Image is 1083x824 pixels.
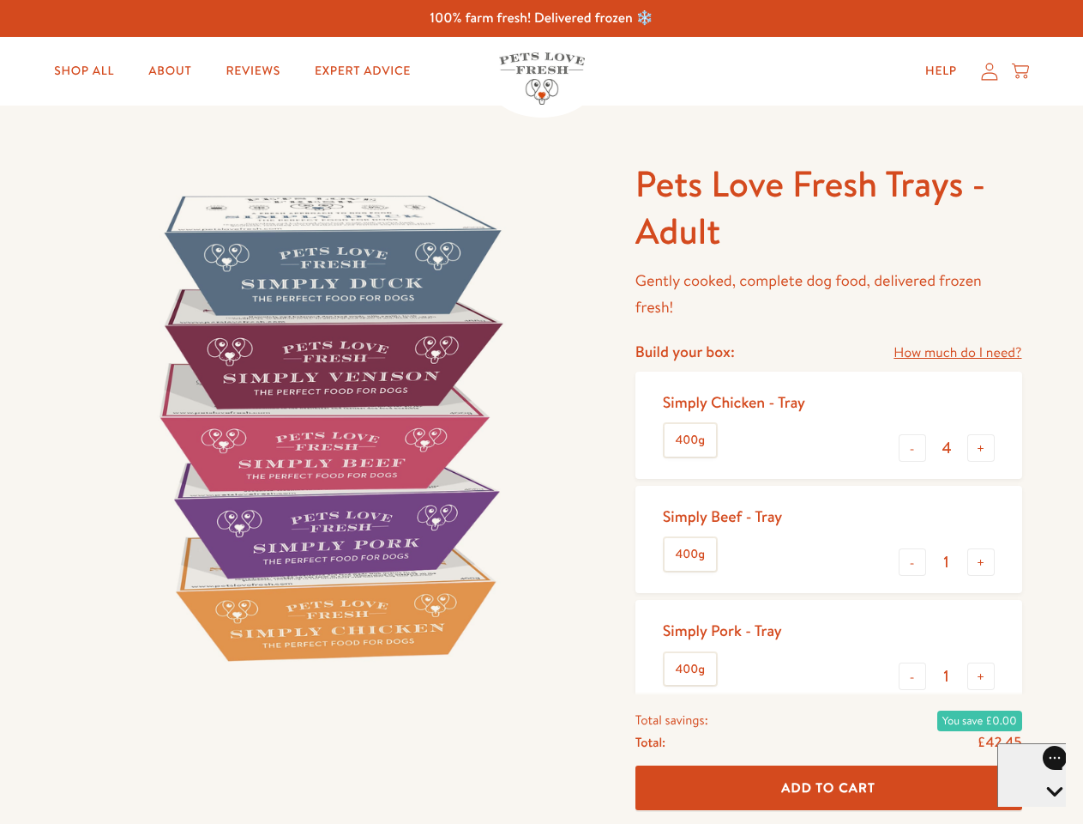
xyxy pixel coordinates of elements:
[40,54,128,88] a: Shop All
[912,54,971,88] a: Help
[635,161,1022,254] h1: Pets Love Fresh Trays - Adult
[663,506,782,526] div: Simply Beef - Tray
[899,663,926,690] button: -
[212,54,293,88] a: Reviews
[635,766,1022,811] button: Add To Cart
[967,434,995,462] button: +
[781,779,875,797] span: Add To Cart
[893,342,1021,365] a: How much do I need?
[937,711,1022,731] span: You save £0.00
[635,342,735,361] h4: Build your box:
[663,621,782,640] div: Simply Pork - Tray
[499,52,585,105] img: Pets Love Fresh
[62,161,594,694] img: Pets Love Fresh Trays - Adult
[663,392,805,412] div: Simply Chicken - Tray
[301,54,424,88] a: Expert Advice
[635,268,1022,320] p: Gently cooked, complete dog food, delivered frozen fresh!
[967,663,995,690] button: +
[978,733,1022,752] span: £42.45
[967,548,995,576] button: +
[635,709,708,731] span: Total savings:
[665,538,716,571] label: 400g
[635,731,665,754] span: Total:
[899,548,926,576] button: -
[997,743,1066,807] iframe: Gorgias live chat messenger
[135,54,205,88] a: About
[665,424,716,457] label: 400g
[899,434,926,462] button: -
[665,653,716,686] label: 400g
